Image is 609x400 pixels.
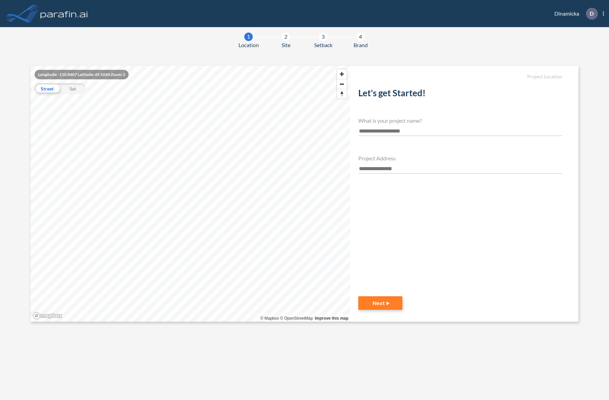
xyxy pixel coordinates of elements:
[337,79,347,89] button: Zoom out
[244,33,253,41] div: 1
[358,117,562,124] h4: What is your project name?
[358,74,562,80] h5: Project Location
[260,316,279,321] a: Mapbox
[337,69,347,79] button: Zoom in
[544,8,604,20] div: Dinamicka
[356,33,365,41] div: 4
[337,89,347,99] button: Reset bearing to north
[39,7,89,20] img: logo
[314,41,332,49] span: Setback
[60,83,85,94] div: Sat
[282,41,290,49] span: Site
[358,296,402,310] button: Next
[282,33,290,41] div: 2
[35,70,129,79] div: Longitude: -110.8407 Latitude: 49.1044 Zoom: 2
[33,312,62,320] a: Mapbox homepage
[319,33,327,41] div: 3
[358,88,562,101] h2: Let's get Started!
[590,11,594,17] p: D
[280,316,313,321] a: OpenStreetMap
[354,41,368,49] span: Brand
[358,155,562,161] h4: Project Address
[239,41,259,49] span: Location
[35,83,60,94] div: Street
[315,316,348,321] a: Improve this map
[31,66,350,322] canvas: Map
